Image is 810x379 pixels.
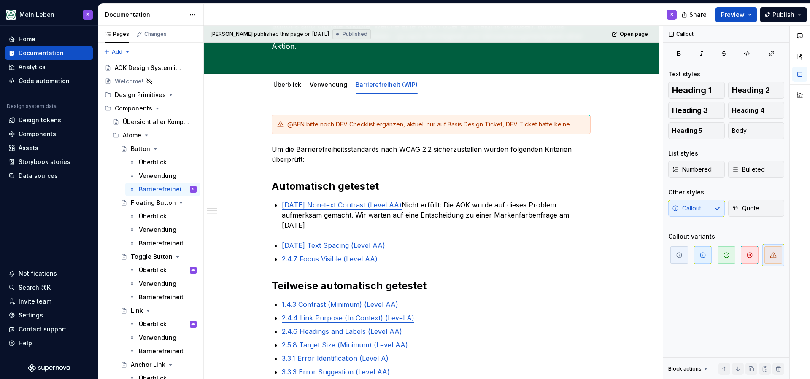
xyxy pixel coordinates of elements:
button: Quote [728,200,785,217]
a: Barrierefreiheit (WIP) [356,81,418,88]
div: Block actions [668,366,702,372]
div: Components [115,104,152,113]
span: Open page [620,31,648,38]
div: Data sources [19,172,58,180]
a: Open page [609,28,652,40]
button: Notifications [5,267,93,280]
p: Nicht erfüllt: Die AOK wurde auf dieses Problem aufmerksam gemacht. Wir warten auf eine Entscheid... [282,200,591,230]
div: Barrierefreiheit [139,347,184,355]
span: [PERSON_NAME] [211,31,253,38]
a: Components [5,127,93,141]
div: S [670,11,673,18]
span: Bulleted [732,165,765,174]
a: Supernova Logo [28,364,70,372]
a: [DATE] Text Spacing (Level AA) [282,241,385,250]
a: ÜberblickAB [125,263,200,277]
span: Heading 3 [672,106,708,115]
a: ÜberblickAB [125,317,200,331]
span: Add [112,48,122,55]
a: Anchor Link [117,358,200,371]
a: Barrierefreiheit [125,237,200,250]
a: Barrierefreiheit (WIP)S [125,183,200,196]
div: Settings [19,311,43,320]
div: Atome [109,129,200,142]
div: Storybook stories [19,158,70,166]
button: Publish [760,7,807,22]
a: Toggle Button [117,250,200,263]
div: S [192,185,194,194]
a: AOK Design System in Arbeit [101,61,200,75]
div: Design tokens [19,116,61,124]
a: Überblick [273,81,301,88]
div: Verwendung [139,172,176,180]
div: Verwendung [139,280,176,288]
div: Callout variants [668,232,715,241]
div: Anchor Link [131,360,165,369]
button: Contact support [5,323,93,336]
button: Numbered [668,161,725,178]
span: Published [343,31,367,38]
div: AB [191,266,195,274]
div: Überblick [139,158,167,167]
a: Barrierefreiheit [125,344,200,358]
div: Changes [144,31,167,38]
button: Heading 4 [728,102,785,119]
div: Verwendung [139,333,176,342]
button: Preview [715,7,757,22]
div: Überblick [139,212,167,220]
div: Design Primitives [101,88,200,102]
div: Überblick [270,75,305,93]
div: Contact support [19,325,66,333]
div: @BEN bitte noch DEV Checklist ergänzen, aktuell nur auf Basis Design Ticket, DEV Ticket hatte keine [287,120,585,129]
a: 1.4.3 Contrast (Minimum) (Level AA) [282,300,398,309]
a: 2.4.4 Link Purpose (In Context) (Level A) [282,314,414,322]
a: Link [117,304,200,317]
a: Code automation [5,74,93,88]
a: Verwendung [125,277,200,290]
p: Um die Barrierefreiheitsstandards nach WCAG 2.2 sicherzustellen wurden folgenden Kriterien überpr... [272,144,591,164]
button: Heading 3 [668,102,725,119]
div: List styles [668,149,698,158]
button: Mein LebenS [2,5,96,24]
div: Floating Button [131,199,176,207]
div: Mein Leben [19,11,54,19]
span: Publish [772,11,794,19]
div: Welcome! [115,77,143,86]
div: Invite team [19,297,51,306]
div: S [86,11,89,18]
a: 2.4.7 Focus Visible (Level AA) [282,255,378,263]
div: Notifications [19,269,57,278]
a: Übersicht aller Komponenten [109,115,200,129]
div: Documentation [19,49,64,57]
strong: Teilweise automatisch getestet [272,280,427,292]
img: df5db9ef-aba0-4771-bf51-9763b7497661.png [6,10,16,20]
div: Überblick [139,266,167,274]
button: Bulleted [728,161,785,178]
a: Floating Button [117,196,200,210]
a: 3.3.1 Error Identification (Level A) [282,354,389,363]
div: Text styles [668,70,700,78]
button: Heading 2 [728,82,785,99]
div: Home [19,35,35,43]
a: Settings [5,309,93,322]
div: Analytics [19,63,46,71]
a: Welcome! [101,75,200,88]
div: Assets [19,144,38,152]
button: Help [5,336,93,350]
div: Übersicht aller Komponenten [123,118,192,126]
div: Barrierefreiheit (WIP) [139,185,188,194]
span: Share [689,11,707,19]
span: Preview [721,11,745,19]
div: Verwendung [306,75,351,93]
button: Heading 5 [668,122,725,139]
a: Storybook stories [5,155,93,169]
a: Data sources [5,169,93,183]
span: Heading 4 [732,106,764,115]
div: Components [101,102,200,115]
div: Code automation [19,77,70,85]
a: [DATE] Non-text Contrast (Level AA) [282,201,402,209]
a: Überblick [125,156,200,169]
a: 3.3.3 Error Suggestion (Level AA) [282,368,390,376]
a: Verwendung [125,169,200,183]
strong: Automatisch getestet [272,180,379,192]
